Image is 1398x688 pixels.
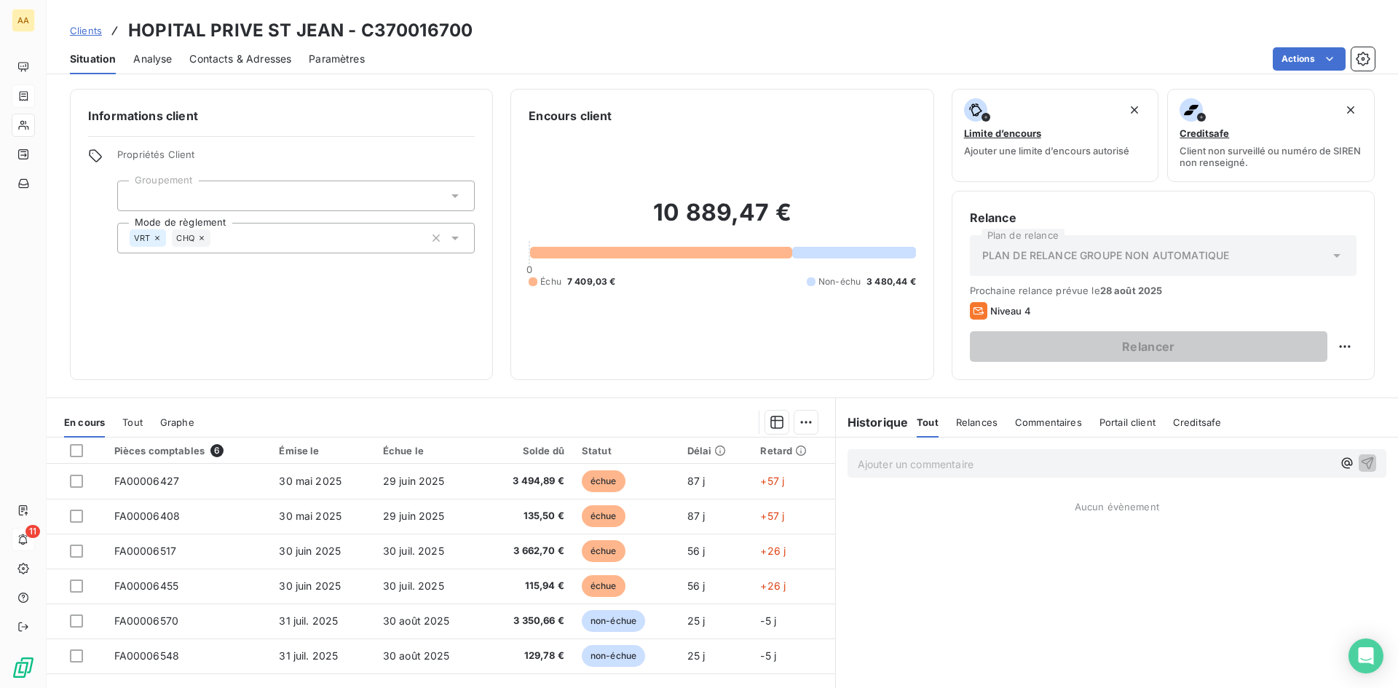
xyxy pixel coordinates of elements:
[134,234,150,242] span: VRT
[130,189,141,202] input: Ajouter une valeur
[1015,416,1082,428] span: Commentaires
[492,509,564,523] span: 135,50 €
[760,445,826,456] div: Retard
[309,52,365,66] span: Paramètres
[12,9,35,32] div: AA
[687,614,706,627] span: 25 j
[982,248,1230,263] span: PLAN DE RELANCE GROUPE NON AUTOMATIQUE
[970,285,1356,296] span: Prochaine relance prévue le
[279,545,341,557] span: 30 juin 2025
[687,580,706,592] span: 56 j
[114,444,262,457] div: Pièces comptables
[836,414,909,431] h6: Historique
[133,52,172,66] span: Analyse
[160,416,194,428] span: Graphe
[964,145,1129,157] span: Ajouter une limite d’encours autorisé
[210,444,224,457] span: 6
[818,275,861,288] span: Non-échu
[687,510,706,522] span: 87 j
[1099,416,1156,428] span: Portail client
[582,470,625,492] span: échue
[492,649,564,663] span: 129,78 €
[12,656,35,679] img: Logo LeanPay
[582,445,670,456] div: Statut
[760,510,784,522] span: +57 j
[582,645,645,667] span: non-échue
[383,580,444,592] span: 30 juil. 2025
[492,544,564,558] span: 3 662,70 €
[70,25,102,36] span: Clients
[492,474,564,489] span: 3 494,89 €
[114,649,180,662] span: FA00006548
[25,525,40,538] span: 11
[492,614,564,628] span: 3 350,66 €
[383,475,445,487] span: 29 juin 2025
[492,445,564,456] div: Solde dû
[88,107,475,124] h6: Informations client
[114,545,177,557] span: FA00006517
[582,540,625,562] span: échue
[1075,501,1159,513] span: Aucun évènement
[70,23,102,38] a: Clients
[760,580,786,592] span: +26 j
[760,614,776,627] span: -5 j
[582,505,625,527] span: échue
[952,89,1159,182] button: Limite d’encoursAjouter une limite d’encours autorisé
[866,275,916,288] span: 3 480,44 €
[279,614,338,627] span: 31 juil. 2025
[970,209,1356,226] h6: Relance
[383,445,475,456] div: Échue le
[760,649,776,662] span: -5 j
[760,475,784,487] span: +57 j
[64,416,105,428] span: En cours
[492,579,564,593] span: 115,94 €
[279,649,338,662] span: 31 juil. 2025
[114,580,179,592] span: FA00006455
[117,149,475,169] span: Propriétés Client
[383,649,450,662] span: 30 août 2025
[687,545,706,557] span: 56 j
[189,52,291,66] span: Contacts & Adresses
[383,614,450,627] span: 30 août 2025
[122,416,143,428] span: Tout
[279,510,341,522] span: 30 mai 2025
[526,264,532,275] span: 0
[964,127,1041,139] span: Limite d’encours
[210,232,222,245] input: Ajouter une valeur
[1180,145,1362,168] span: Client non surveillé ou numéro de SIREN non renseigné.
[1273,47,1346,71] button: Actions
[70,52,116,66] span: Situation
[917,416,939,428] span: Tout
[1167,89,1375,182] button: CreditsafeClient non surveillé ou numéro de SIREN non renseigné.
[687,475,706,487] span: 87 j
[128,17,473,44] h3: HOPITAL PRIVE ST JEAN - C370016700
[529,198,915,242] h2: 10 889,47 €
[383,510,445,522] span: 29 juin 2025
[582,575,625,597] span: échue
[687,445,743,456] div: Délai
[114,614,179,627] span: FA00006570
[176,234,194,242] span: CHQ
[540,275,561,288] span: Échu
[114,510,181,522] span: FA00006408
[279,445,365,456] div: Émise le
[1173,416,1222,428] span: Creditsafe
[1348,638,1383,673] div: Open Intercom Messenger
[529,107,612,124] h6: Encours client
[760,545,786,557] span: +26 j
[114,475,180,487] span: FA00006427
[279,475,341,487] span: 30 mai 2025
[567,275,616,288] span: 7 409,03 €
[956,416,998,428] span: Relances
[383,545,444,557] span: 30 juil. 2025
[970,331,1327,362] button: Relancer
[990,305,1031,317] span: Niveau 4
[582,610,645,632] span: non-échue
[279,580,341,592] span: 30 juin 2025
[1180,127,1229,139] span: Creditsafe
[1100,285,1163,296] span: 28 août 2025
[687,649,706,662] span: 25 j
